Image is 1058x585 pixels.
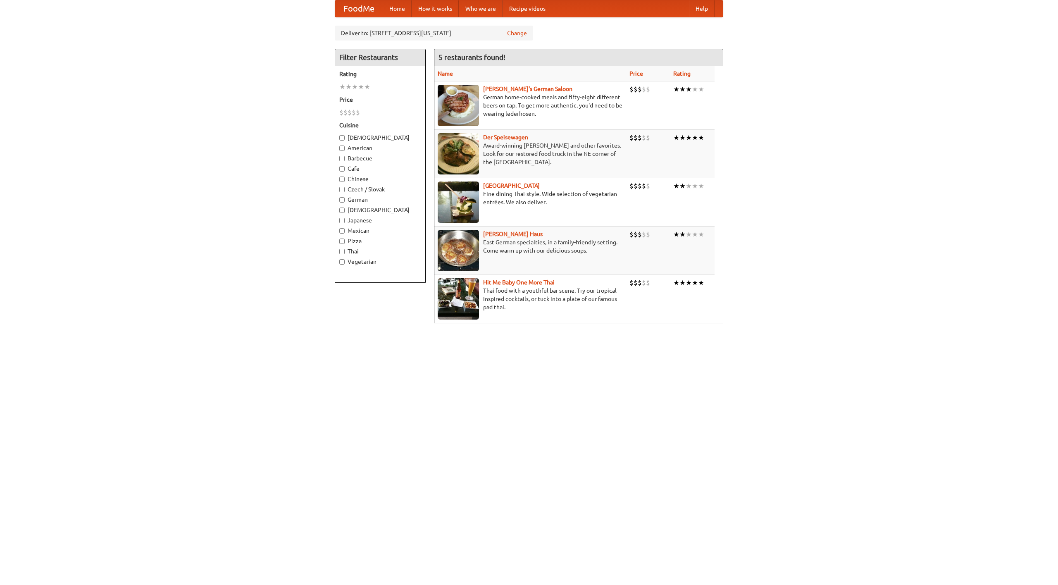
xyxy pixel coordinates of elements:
[339,96,421,104] h5: Price
[438,238,623,255] p: East German specialties, in a family-friendly setting. Come warm up with our delicious soups.
[356,108,360,117] li: $
[673,70,691,77] a: Rating
[673,278,679,287] li: ★
[339,70,421,78] h5: Rating
[692,230,698,239] li: ★
[438,230,479,271] img: kohlhaus.jpg
[692,133,698,142] li: ★
[629,230,634,239] li: $
[339,154,421,162] label: Barbecue
[686,133,692,142] li: ★
[339,185,421,193] label: Czech / Slovak
[339,166,345,172] input: Cafe
[346,82,352,91] li: ★
[642,278,646,287] li: $
[339,175,421,183] label: Chinese
[339,146,345,151] input: American
[339,144,421,152] label: American
[686,181,692,191] li: ★
[339,208,345,213] input: [DEMOGRAPHIC_DATA]
[352,82,358,91] li: ★
[692,85,698,94] li: ★
[483,86,572,92] a: [PERSON_NAME]'s German Saloon
[352,108,356,117] li: $
[483,182,540,189] b: [GEOGRAPHIC_DATA]
[438,85,479,126] img: esthers.jpg
[339,227,421,235] label: Mexican
[383,0,412,17] a: Home
[335,26,533,41] div: Deliver to: [STREET_ADDRESS][US_STATE]
[339,218,345,223] input: Japanese
[646,278,650,287] li: $
[438,287,623,311] p: Thai food with a youthful bar scene. Try our tropical inspired cocktails, or tuck into a plate of...
[629,70,643,77] a: Price
[438,70,453,77] a: Name
[634,278,638,287] li: $
[459,0,503,17] a: Who we are
[339,156,345,161] input: Barbecue
[339,258,421,266] label: Vegetarian
[364,82,370,91] li: ★
[638,133,642,142] li: $
[438,141,623,166] p: Award-winning [PERSON_NAME] and other favorites. Look for our restored food truck in the NE corne...
[339,249,345,254] input: Thai
[339,237,421,245] label: Pizza
[483,279,555,286] a: Hit Me Baby One More Thai
[673,181,679,191] li: ★
[698,181,704,191] li: ★
[642,85,646,94] li: $
[638,278,642,287] li: $
[634,181,638,191] li: $
[686,278,692,287] li: ★
[339,259,345,265] input: Vegetarian
[646,230,650,239] li: $
[686,230,692,239] li: ★
[343,108,348,117] li: $
[698,230,704,239] li: ★
[438,93,623,118] p: German home-cooked meals and fifty-eight different beers on tap. To get more authentic, you'd nee...
[339,134,421,142] label: [DEMOGRAPHIC_DATA]
[634,230,638,239] li: $
[339,82,346,91] li: ★
[339,216,421,224] label: Japanese
[339,206,421,214] label: [DEMOGRAPHIC_DATA]
[483,231,543,237] a: [PERSON_NAME] Haus
[673,230,679,239] li: ★
[503,0,552,17] a: Recipe videos
[412,0,459,17] a: How it works
[686,85,692,94] li: ★
[339,177,345,182] input: Chinese
[679,278,686,287] li: ★
[692,181,698,191] li: ★
[634,133,638,142] li: $
[642,133,646,142] li: $
[438,181,479,223] img: satay.jpg
[339,121,421,129] h5: Cuisine
[698,133,704,142] li: ★
[679,230,686,239] li: ★
[358,82,364,91] li: ★
[689,0,715,17] a: Help
[638,85,642,94] li: $
[339,247,421,255] label: Thai
[642,181,646,191] li: $
[673,133,679,142] li: ★
[339,197,345,203] input: German
[692,278,698,287] li: ★
[629,181,634,191] li: $
[698,85,704,94] li: ★
[629,133,634,142] li: $
[339,165,421,173] label: Cafe
[335,49,425,66] h4: Filter Restaurants
[634,85,638,94] li: $
[348,108,352,117] li: $
[679,181,686,191] li: ★
[642,230,646,239] li: $
[638,230,642,239] li: $
[698,278,704,287] li: ★
[483,134,528,141] a: Der Speisewagen
[339,239,345,244] input: Pizza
